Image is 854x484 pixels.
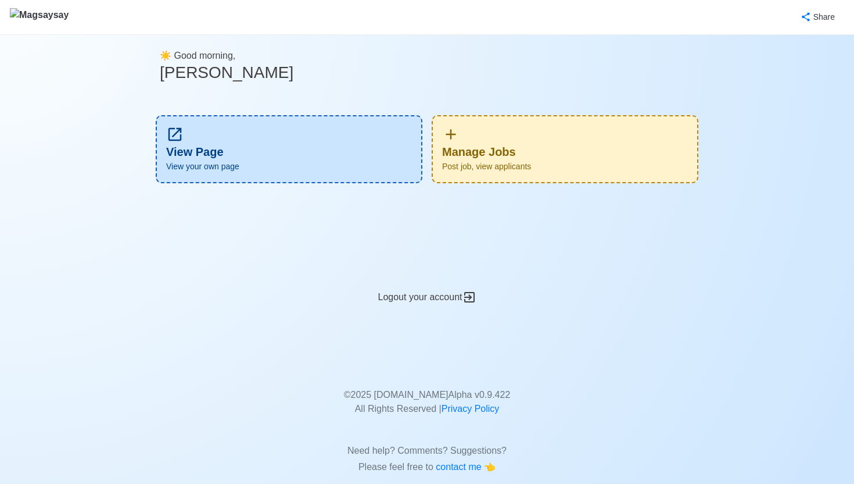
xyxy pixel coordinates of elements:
div: Manage Jobs [432,115,698,183]
span: point [484,462,496,472]
div: Logout your account [151,262,703,305]
div: ☀️ Good morning, [160,35,694,101]
p: © 2025 [DOMAIN_NAME] Alpha v 0.9.422 All Rights Reserved | [160,374,694,416]
img: Magsaysay [10,8,69,29]
p: Need help? Comments? Suggestions? [160,430,694,458]
span: contact me [436,462,484,472]
a: View PageView your own page [156,115,422,183]
a: Manage JobsPost job, view applicants [432,115,698,183]
button: Magsaysay [9,1,69,34]
h3: [PERSON_NAME] [160,63,694,83]
span: View your own page [166,161,412,173]
button: Share [789,6,845,29]
div: View Page [156,115,422,183]
span: Post job, view applicants [442,161,688,173]
p: Please feel free to [160,460,694,474]
a: Privacy Policy [442,404,500,414]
